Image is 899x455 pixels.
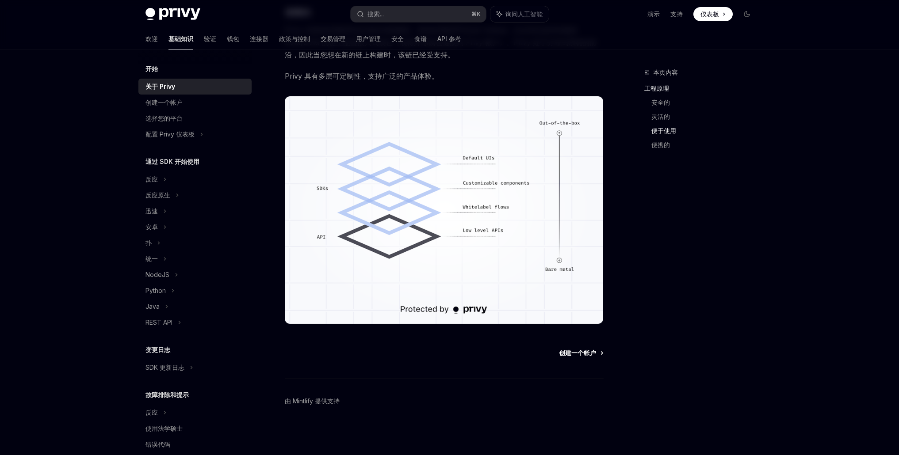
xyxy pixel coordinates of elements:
[644,84,669,92] font: 工程原理
[145,175,158,183] font: 反应
[437,28,461,49] a: API 参考
[644,81,761,95] a: 工程原理
[250,35,268,42] font: 连接器
[285,72,439,80] font: Privy 具有多层可定制性，支持广泛的产品体验。
[138,79,252,95] a: 关于 Privy
[559,349,596,356] font: 创建一个帐户
[145,65,158,72] font: 开始
[145,271,169,278] font: NodeJS
[145,114,183,122] font: 选择您的平台
[145,28,158,49] a: 欢迎
[356,28,381,49] a: 用户管理
[351,6,486,22] button: 搜索...⌘K
[168,28,193,49] a: 基础知识
[138,436,252,452] a: 错误代码
[145,223,158,231] font: 安卓
[145,318,172,326] font: REST API
[647,10,660,18] font: 演示
[285,96,604,324] img: 图片/定制.png
[700,10,719,18] font: 仪表板
[651,95,761,110] a: 安全的
[559,349,603,357] a: 创建一个帐户
[653,68,678,76] font: 本页内容
[145,440,170,448] font: 错误代码
[138,421,252,436] a: 使用法学硕士
[204,28,216,49] a: 验证
[505,10,543,18] font: 询问人工智能
[477,11,481,17] font: K
[356,35,381,42] font: 用户管理
[145,158,199,165] font: 通过 SDK 开始使用
[670,10,683,18] font: 支持
[437,35,461,42] font: API 参考
[740,7,754,21] button: 切换暗模式
[145,35,158,42] font: 欢迎
[145,425,183,432] font: 使用法学硕士
[391,35,404,42] font: 安全
[145,130,195,138] font: 配置 Privy 仪表板
[490,6,549,22] button: 询问人工智能
[145,191,170,199] font: 反应原生
[651,110,761,124] a: 灵活的
[145,346,170,353] font: 变更日志
[471,11,477,17] font: ⌘
[651,113,670,120] font: 灵活的
[204,35,216,42] font: 验证
[651,138,761,152] a: 便携的
[145,207,158,215] font: 迅速
[651,99,670,106] font: 安全的
[145,255,158,262] font: 统一
[285,397,340,405] font: 由 Mintlify 提供支持
[651,124,761,138] a: 便于使用
[138,110,252,126] a: 选择您的平台
[391,28,404,49] a: 安全
[168,35,193,42] font: 基础知识
[693,7,733,21] a: 仪表板
[647,10,660,19] a: 演示
[227,35,239,42] font: 钱包
[145,364,184,371] font: SDK 更新日志
[321,28,345,49] a: 交易管理
[414,28,427,49] a: 食谱
[227,28,239,49] a: 钱包
[279,28,310,49] a: 政策与控制
[367,10,384,18] font: 搜索...
[279,35,310,42] font: 政策与控制
[285,397,340,406] a: 由 Mintlify 提供支持
[138,95,252,110] a: 创建一个帐户
[651,141,670,148] font: 便携的
[670,10,683,19] a: 支持
[651,127,676,134] font: 便于使用
[145,409,158,416] font: 反应
[321,35,345,42] font: 交易管理
[250,28,268,49] a: 连接器
[145,8,200,20] img: 深色标志
[145,391,189,398] font: 故障排除和提示
[414,35,427,42] font: 食谱
[145,83,175,90] font: 关于 Privy
[145,287,166,294] font: Python
[145,239,152,246] font: 扑
[145,99,183,106] font: 创建一个帐户
[145,303,160,310] font: Java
